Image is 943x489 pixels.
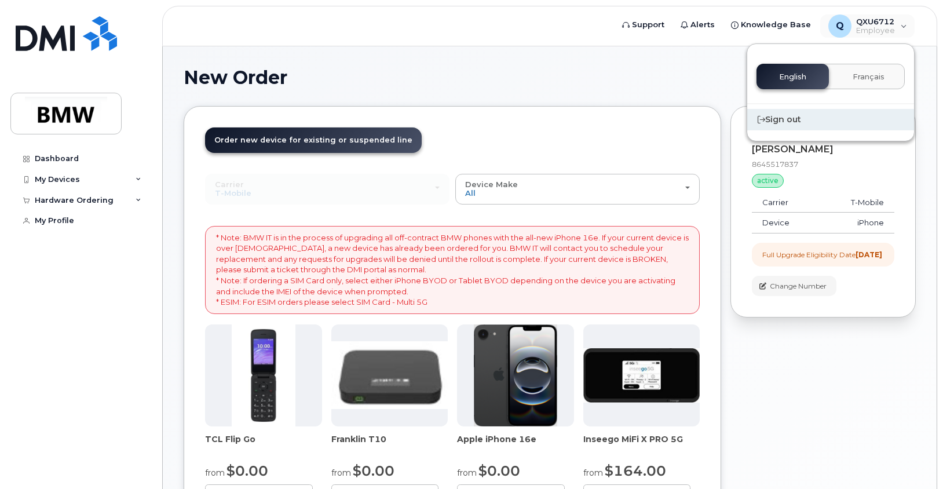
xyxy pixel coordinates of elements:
[752,276,836,296] button: Change Number
[752,192,819,213] td: Carrier
[457,433,574,457] div: Apple iPhone 16e
[232,324,295,426] img: TCL_FLIP_MODE.jpg
[752,144,894,155] div: [PERSON_NAME]
[465,180,518,189] span: Device Make
[331,341,448,409] img: t10.jpg
[856,250,882,259] strong: [DATE]
[455,174,700,204] button: Device Make All
[474,324,557,426] img: iphone16e.png
[853,72,884,82] span: Français
[353,462,394,479] span: $0.00
[205,433,322,457] div: TCL Flip Go
[214,136,412,144] span: Order new device for existing or suspended line
[770,281,827,291] span: Change Number
[184,67,916,87] h1: New Order
[762,250,882,260] div: Full Upgrade Eligibility Date
[747,109,914,130] div: Sign out
[819,213,894,233] td: iPhone
[465,188,476,198] span: All
[216,232,689,308] p: * Note: BMW IT is in the process of upgrading all off-contract BMW phones with the all-new iPhone...
[583,468,603,478] small: from
[752,174,784,188] div: active
[457,468,477,478] small: from
[752,159,894,169] div: 8645517837
[331,468,351,478] small: from
[478,462,520,479] span: $0.00
[819,192,894,213] td: T-Mobile
[752,213,819,233] td: Device
[583,433,700,457] div: Inseego MiFi X PRO 5G
[893,439,934,480] iframe: Messenger Launcher
[583,348,700,403] img: cut_small_inseego_5G.jpg
[331,433,448,457] div: Franklin T10
[205,468,225,478] small: from
[605,462,666,479] span: $164.00
[226,462,268,479] span: $0.00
